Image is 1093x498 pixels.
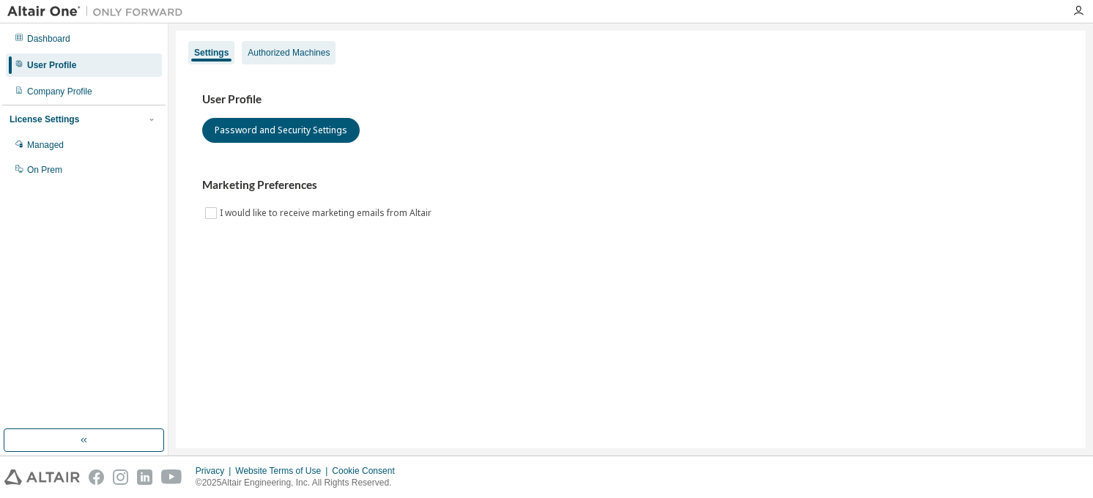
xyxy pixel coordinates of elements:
div: Website Terms of Use [235,465,332,477]
label: I would like to receive marketing emails from Altair [220,204,434,222]
img: facebook.svg [89,469,104,485]
div: Company Profile [27,86,92,97]
img: altair_logo.svg [4,469,80,485]
img: instagram.svg [113,469,128,485]
div: Cookie Consent [332,465,403,477]
img: linkedin.svg [137,469,152,485]
div: User Profile [27,59,76,71]
div: Dashboard [27,33,70,45]
div: License Settings [10,114,79,125]
h3: User Profile [202,92,1059,107]
img: Altair One [7,4,190,19]
div: Authorized Machines [248,47,330,59]
div: Managed [27,139,64,151]
div: Settings [194,47,229,59]
img: youtube.svg [161,469,182,485]
p: © 2025 Altair Engineering, Inc. All Rights Reserved. [196,477,404,489]
h3: Marketing Preferences [202,178,1059,193]
button: Password and Security Settings [202,118,360,143]
div: On Prem [27,164,62,176]
div: Privacy [196,465,235,477]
